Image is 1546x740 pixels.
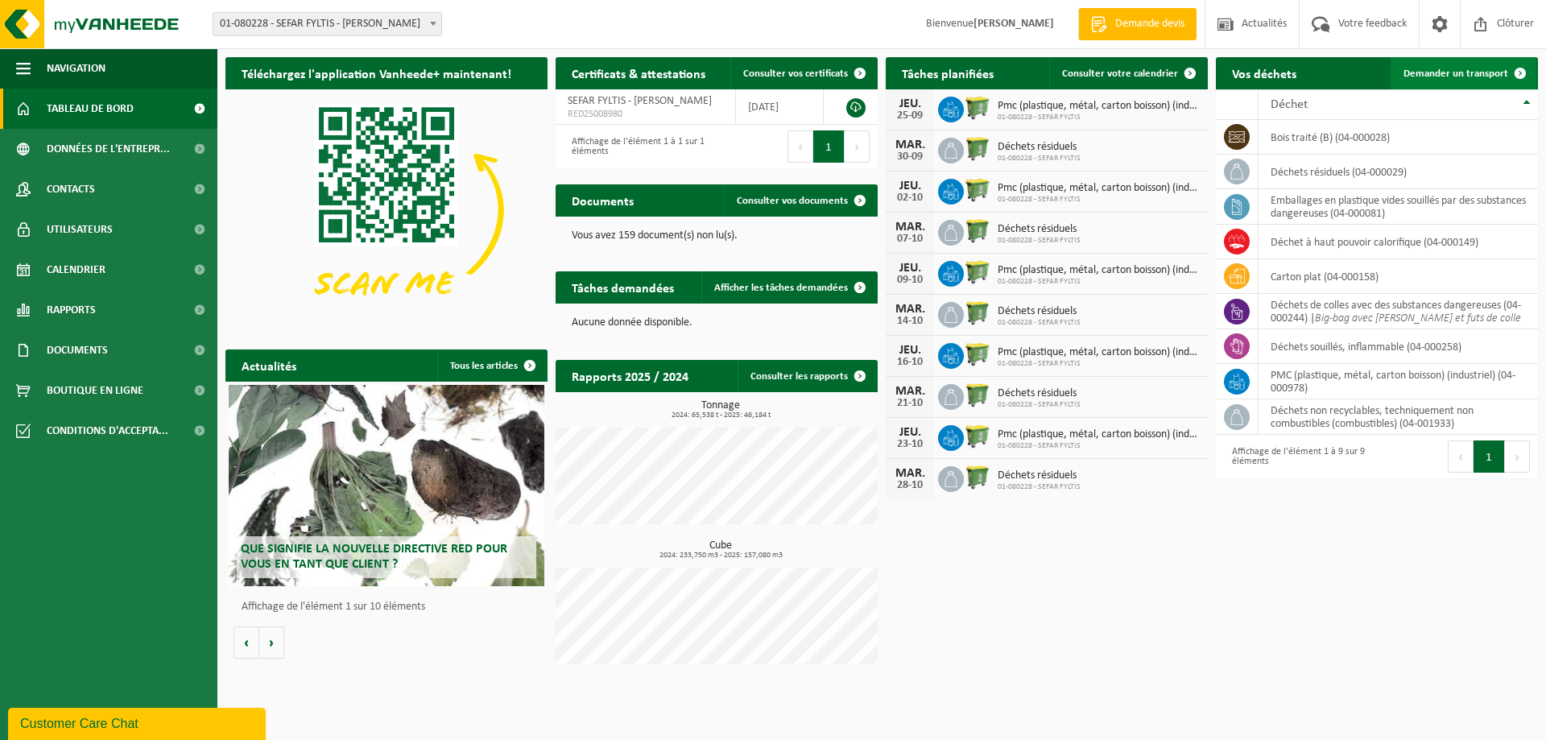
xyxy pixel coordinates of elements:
[998,469,1081,482] span: Déchets résiduels
[964,423,991,450] img: WB-0660-HPE-GN-50
[998,113,1200,122] span: 01-080228 - SEFAR FYLTIS
[568,108,723,121] span: RED25008980
[1259,329,1538,364] td: déchets souillés, inflammable (04-000258)
[242,602,539,613] p: Affichage de l'élément 1 sur 10 éléments
[998,318,1081,328] span: 01-080228 - SEFAR FYLTIS
[998,154,1081,163] span: 01-080228 - SEFAR FYLTIS
[894,151,926,163] div: 30-09
[1216,57,1312,89] h2: Vos déchets
[1259,189,1538,225] td: emballages en plastique vides souillés par des substances dangereuses (04-000081)
[894,303,926,316] div: MAR.
[730,57,876,89] a: Consulter vos certificats
[47,290,96,330] span: Rapports
[894,316,926,327] div: 14-10
[1505,440,1530,473] button: Next
[894,467,926,480] div: MAR.
[47,209,113,250] span: Utilisateurs
[1474,440,1505,473] button: 1
[1224,439,1369,474] div: Affichage de l'élément 1 à 9 sur 9 éléments
[1315,312,1521,325] i: Big-bag avec [PERSON_NAME] et futs de colle
[1049,57,1206,89] a: Consulter votre calendrier
[998,346,1200,359] span: Pmc (plastique, métal, carton boisson) (industriel)
[998,359,1200,369] span: 01-080228 - SEFAR FYLTIS
[1259,294,1538,329] td: déchets de colles avec des substances dangereuses (04-000244) |
[572,317,862,329] p: Aucune donnée disponible.
[894,221,926,234] div: MAR.
[998,100,1200,113] span: Pmc (plastique, métal, carton boisson) (industriel)
[894,275,926,286] div: 09-10
[564,540,878,560] h3: Cube
[47,169,95,209] span: Contacts
[47,129,170,169] span: Données de l'entrepr...
[894,180,926,192] div: JEU.
[47,330,108,370] span: Documents
[47,370,143,411] span: Boutique en ligne
[894,357,926,368] div: 16-10
[1259,399,1538,435] td: déchets non recyclables, techniquement non combustibles (combustibles) (04-001933)
[213,13,441,35] span: 01-080228 - SEFAR FYLTIS - BILLY BERCLAU
[1259,259,1538,294] td: carton plat (04-000158)
[437,349,546,382] a: Tous les articles
[1271,98,1308,111] span: Déchet
[964,464,991,491] img: WB-0770-HPE-GN-50
[225,89,548,331] img: Download de VHEPlus App
[1111,16,1188,32] span: Demande devis
[738,360,876,392] a: Consulter les rapports
[1078,8,1197,40] a: Demande devis
[1391,57,1536,89] a: Demander un transport
[894,426,926,439] div: JEU.
[894,439,926,450] div: 23-10
[234,626,259,659] button: Vorige
[743,68,848,79] span: Consulter vos certificats
[894,138,926,151] div: MAR.
[556,57,721,89] h2: Certificats & attestations
[894,97,926,110] div: JEU.
[714,283,848,293] span: Afficher les tâches demandées
[845,130,870,163] button: Next
[556,360,705,391] h2: Rapports 2025 / 2024
[47,48,105,89] span: Navigation
[894,110,926,122] div: 25-09
[568,95,712,107] span: SEFAR FYLTIS - [PERSON_NAME]
[556,271,690,303] h2: Tâches demandées
[998,182,1200,195] span: Pmc (plastique, métal, carton boisson) (industriel)
[1448,440,1474,473] button: Previous
[998,141,1081,154] span: Déchets résiduels
[813,130,845,163] button: 1
[998,482,1081,492] span: 01-080228 - SEFAR FYLTIS
[964,341,991,368] img: WB-0660-HPE-GN-50
[894,262,926,275] div: JEU.
[564,400,878,420] h3: Tonnage
[259,626,284,659] button: Volgende
[998,236,1081,246] span: 01-080228 - SEFAR FYLTIS
[47,250,105,290] span: Calendrier
[1259,364,1538,399] td: PMC (plastique, métal, carton boisson) (industriel) (04-000978)
[964,300,991,327] img: WB-0770-HPE-GN-50
[998,195,1200,205] span: 01-080228 - SEFAR FYLTIS
[964,382,991,409] img: WB-0770-HPE-GN-50
[964,176,991,204] img: WB-0660-HPE-GN-50
[886,57,1010,89] h2: Tâches planifiées
[564,552,878,560] span: 2024: 233,750 m3 - 2025: 157,080 m3
[1259,225,1538,259] td: déchet à haut pouvoir calorifique (04-000149)
[225,349,312,381] h2: Actualités
[572,230,862,242] p: Vous avez 159 document(s) non lu(s).
[564,129,709,164] div: Affichage de l'élément 1 à 1 sur 1 éléments
[998,428,1200,441] span: Pmc (plastique, métal, carton boisson) (industriel)
[894,192,926,204] div: 02-10
[229,385,544,586] a: Que signifie la nouvelle directive RED pour vous en tant que client ?
[964,258,991,286] img: WB-0660-HPE-GN-50
[564,411,878,420] span: 2024: 65,538 t - 2025: 46,184 t
[998,264,1200,277] span: Pmc (plastique, métal, carton boisson) (industriel)
[225,57,527,89] h2: Téléchargez l'application Vanheede+ maintenant!
[701,271,876,304] a: Afficher les tâches demandées
[556,184,650,216] h2: Documents
[724,184,876,217] a: Consulter vos documents
[973,18,1054,30] strong: [PERSON_NAME]
[1259,155,1538,189] td: déchets résiduels (04-000029)
[998,277,1200,287] span: 01-080228 - SEFAR FYLTIS
[787,130,813,163] button: Previous
[1259,120,1538,155] td: bois traité (B) (04-000028)
[47,89,134,129] span: Tableau de bord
